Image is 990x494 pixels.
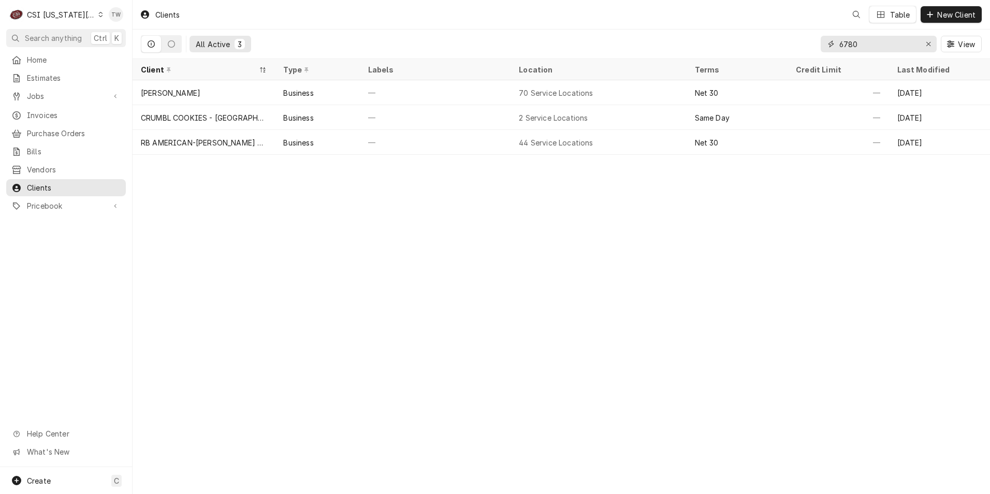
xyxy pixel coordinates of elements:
span: Create [27,476,51,485]
span: Home [27,54,121,65]
span: Pricebook [27,200,105,211]
span: C [114,475,119,486]
div: Last Modified [897,64,980,75]
div: TW [109,7,123,22]
a: Vendors [6,161,126,178]
a: Purchase Orders [6,125,126,142]
div: — [788,80,889,105]
div: 2 Service Locations [519,112,588,123]
a: Go to Jobs [6,88,126,105]
div: Same Day [695,112,730,123]
div: 44 Service Locations [519,137,593,148]
div: Table [890,9,910,20]
div: CSI Kansas City.'s Avatar [9,7,24,22]
div: C [9,7,24,22]
a: Go to What's New [6,443,126,460]
div: [DATE] [889,80,990,105]
a: Bills [6,143,126,160]
span: Estimates [27,72,121,83]
div: Net 30 [695,137,719,148]
div: Net 30 [695,88,719,98]
a: Go to Pricebook [6,197,126,214]
div: Labels [368,64,502,75]
div: [DATE] [889,130,990,155]
button: Open search [848,6,865,23]
span: New Client [935,9,978,20]
div: Client [141,64,256,75]
div: All Active [196,39,230,50]
div: 3 [237,39,243,50]
div: Terms [695,64,777,75]
span: Invoices [27,110,121,121]
span: K [114,33,119,43]
div: — [788,130,889,155]
a: Invoices [6,107,126,124]
div: CSI [US_STATE][GEOGRAPHIC_DATA]. [27,9,95,20]
div: Location [519,64,678,75]
span: Ctrl [94,33,107,43]
div: — [788,105,889,130]
button: New Client [921,6,982,23]
div: CRUMBL COOKIES - [GEOGRAPHIC_DATA] [141,112,267,123]
div: Business [283,112,313,123]
input: Keyword search [839,36,917,52]
div: — [360,105,511,130]
div: — [360,80,511,105]
span: Purchase Orders [27,128,121,139]
div: Type [283,64,349,75]
div: 70 Service Locations [519,88,593,98]
span: Jobs [27,91,105,101]
div: [PERSON_NAME] [141,88,200,98]
div: Tori Warrick's Avatar [109,7,123,22]
div: Credit Limit [796,64,878,75]
div: RB AMERICAN-[PERSON_NAME] GROUP [141,137,267,148]
button: Search anythingCtrlK [6,29,126,47]
a: Clients [6,179,126,196]
a: Go to Help Center [6,425,126,442]
div: — [360,130,511,155]
div: Business [283,88,313,98]
span: Clients [27,182,121,193]
button: Erase input [920,36,937,52]
a: Estimates [6,69,126,86]
button: View [941,36,982,52]
span: Help Center [27,428,120,439]
div: Business [283,137,313,148]
span: Vendors [27,164,121,175]
span: What's New [27,446,120,457]
a: Home [6,51,126,68]
div: [DATE] [889,105,990,130]
span: Search anything [25,33,82,43]
span: View [956,39,977,50]
span: Bills [27,146,121,157]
